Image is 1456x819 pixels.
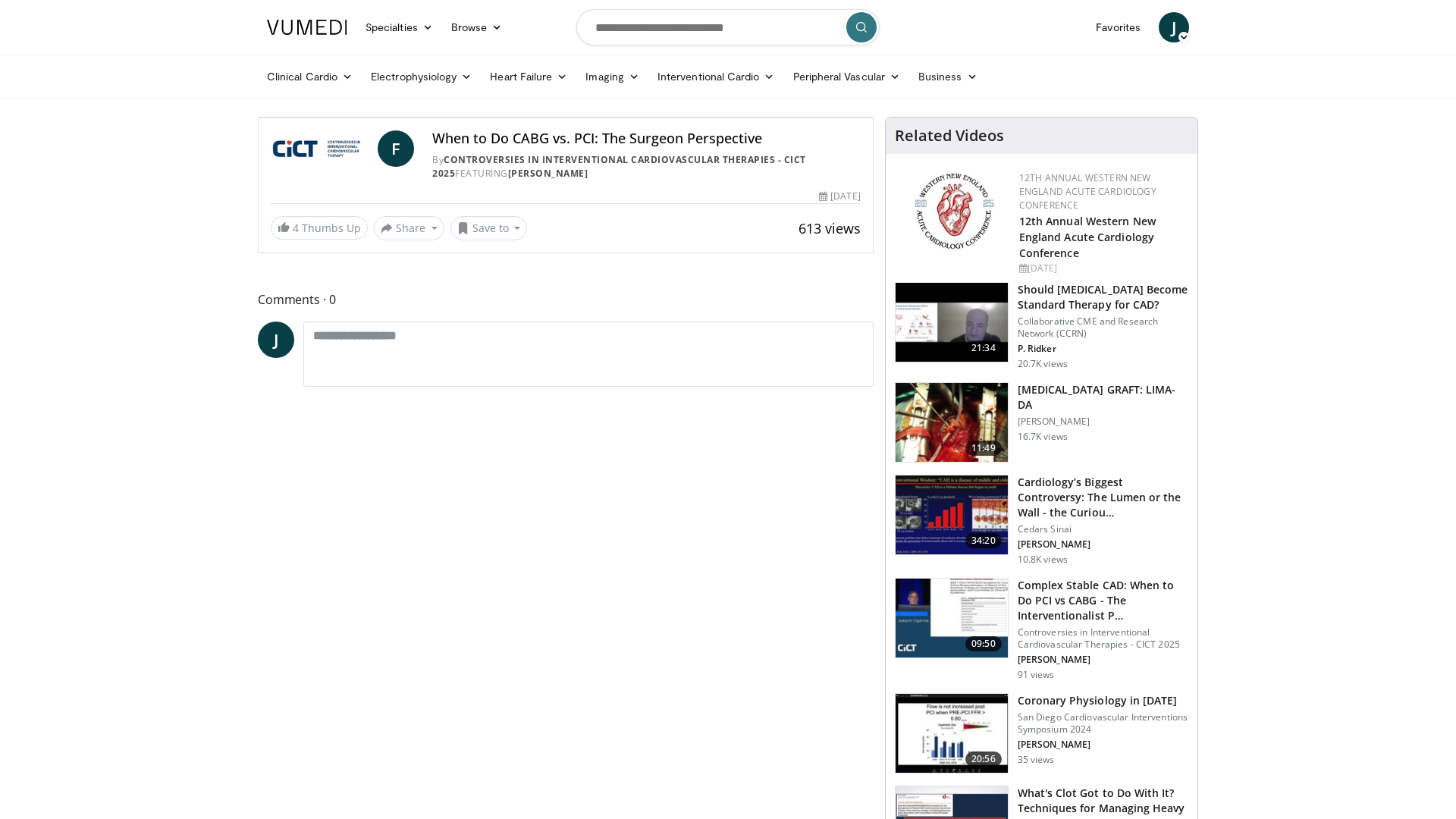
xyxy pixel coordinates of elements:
[896,579,1008,657] img: 82c57d68-c47c-48c9-9839-2413b7dd3155.150x105_q85_crop-smart_upscale.jpg
[1018,654,1188,666] p: [PERSON_NAME]
[896,475,1008,554] img: d453240d-5894-4336-be61-abca2891f366.150x105_q85_crop-smart_upscale.jpg
[576,61,648,92] a: Imaging
[799,219,861,237] span: 613 views
[258,290,874,309] span: Comments 0
[1018,315,1188,340] p: Collaborative CME and Research Network (CCRN)
[432,153,806,180] a: Controversies in Interventional Cardiovascular Therapies - CICT 2025
[1018,343,1188,355] p: P. Ridker
[576,9,880,45] input: Search topics, interventions
[259,118,873,118] video-js: Video Player
[378,130,414,167] a: F
[1018,754,1055,766] p: 35 views
[819,190,860,203] div: [DATE]
[271,216,368,240] a: 4 Thumbs Up
[895,127,1004,145] h4: Related Videos
[912,171,996,251] img: 0954f259-7907-4053-a817-32a96463ecc8.png.150x105_q85_autocrop_double_scale_upscale_version-0.2.png
[293,221,299,235] span: 4
[1018,626,1188,651] p: Controversies in Interventional Cardiovascular Therapies - CICT 2025
[896,283,1008,362] img: eb63832d-2f75-457d-8c1a-bbdc90eb409c.150x105_q85_crop-smart_upscale.jpg
[374,216,444,240] button: Share
[1018,669,1055,681] p: 91 views
[1018,711,1188,736] p: San Diego Cardiovascular Interventions Symposium 2024
[1087,12,1150,42] a: Favorites
[784,61,909,92] a: Peripheral Vascular
[481,61,576,92] a: Heart Failure
[965,340,1002,356] span: 21:34
[362,61,481,92] a: Electrophysiology
[1019,171,1156,212] a: 12th Annual Western New England Acute Cardiology Conference
[895,382,1188,463] a: 11:49 [MEDICAL_DATA] GRAFT: LIMA-DA [PERSON_NAME] 16.7K views
[965,636,1002,651] span: 09:50
[1018,282,1188,312] h3: Should [MEDICAL_DATA] Become Standard Therapy for CAD?
[1018,431,1068,443] p: 16.7K views
[271,130,372,167] img: Controversies in Interventional Cardiovascular Therapies - CICT 2025
[356,12,442,42] a: Specialties
[909,61,987,92] a: Business
[1018,538,1188,551] p: [PERSON_NAME]
[895,282,1188,370] a: 21:34 Should [MEDICAL_DATA] Become Standard Therapy for CAD? Collaborative CME and Research Netwo...
[648,61,784,92] a: Interventional Cardio
[432,130,860,147] h4: When to Do CABG vs. PCI: The Surgeon Perspective
[508,167,588,180] a: [PERSON_NAME]
[432,153,860,180] div: By FEATURING
[1018,475,1188,520] h3: Cardiology’s Biggest Controversy: The Lumen or the Wall - the Curiou…
[1018,739,1188,751] p: [PERSON_NAME]
[267,20,347,35] img: VuMedi Logo
[895,693,1188,773] a: 20:56 Coronary Physiology in [DATE] San Diego Cardiovascular Interventions Symposium 2024 [PERSON...
[1018,358,1068,370] p: 20.7K views
[895,475,1188,566] a: 34:20 Cardiology’s Biggest Controversy: The Lumen or the Wall - the Curiou… Cedars Sinai [PERSON_...
[1018,523,1188,535] p: Cedars Sinai
[965,533,1002,548] span: 34:20
[965,752,1002,767] span: 20:56
[442,12,512,42] a: Browse
[1018,382,1188,413] h3: [MEDICAL_DATA] GRAFT: LIMA-DA
[1018,416,1188,428] p: [PERSON_NAME]
[896,383,1008,462] img: feAgcbrvkPN5ynqH4xMDoxOjA4MTsiGN.150x105_q85_crop-smart_upscale.jpg
[1018,693,1188,708] h3: Coronary Physiology in [DATE]
[895,578,1188,681] a: 09:50 Complex Stable CAD: When to Do PCI vs CABG - The Interventionalist P… Controversies in Inte...
[450,216,528,240] button: Save to
[258,61,362,92] a: Clinical Cardio
[258,322,294,358] a: J
[1159,12,1189,42] a: J
[896,694,1008,773] img: d02e6d71-9921-427a-ab27-a615a15c5bda.150x105_q85_crop-smart_upscale.jpg
[965,441,1002,456] span: 11:49
[1018,578,1188,623] h3: Complex Stable CAD: When to Do PCI vs CABG - The Interventionalist P…
[1018,554,1068,566] p: 10.8K views
[1019,262,1185,275] div: [DATE]
[1019,214,1156,260] a: 12th Annual Western New England Acute Cardiology Conference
